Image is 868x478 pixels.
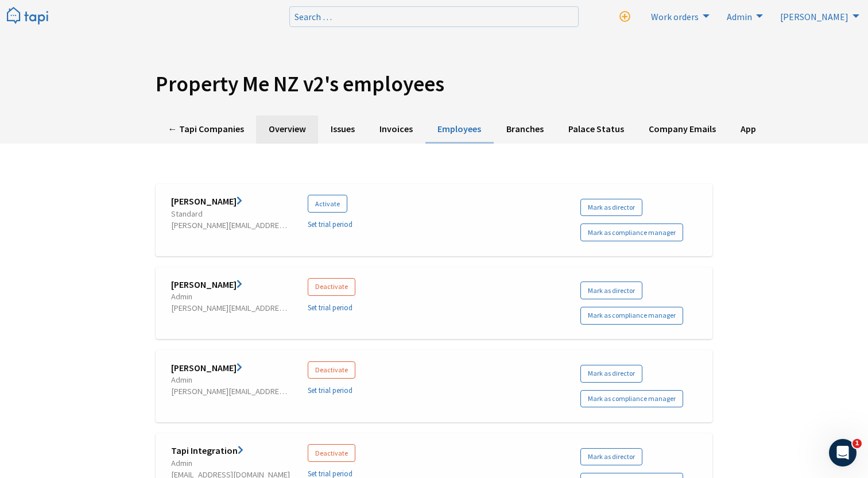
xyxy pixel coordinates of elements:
[773,7,862,25] a: [PERSON_NAME]
[651,11,699,22] span: Work orders
[256,115,318,144] a: Overview
[829,439,857,467] iframe: Intercom live chat
[728,115,769,144] a: App
[619,11,630,22] i: New work order
[308,195,347,213] button: Activate
[318,115,367,144] a: Issues
[636,115,728,144] a: Company Emails
[580,282,642,299] a: Mark as director
[580,307,683,325] a: Mark as compliance manager
[494,115,556,144] a: Branches
[308,361,355,379] button: Deactivate
[367,115,425,144] a: Invoices
[171,445,243,456] a: Tapi Integration
[308,219,352,229] a: Set trial period
[7,7,48,26] img: Tapi logo
[780,11,848,22] span: [PERSON_NAME]
[720,7,766,25] a: Admin
[580,448,642,466] a: Mark as director
[308,444,355,462] button: Deactivate
[852,439,862,448] span: 1
[308,278,355,296] button: Deactivate
[171,195,242,207] a: [PERSON_NAME]
[580,223,683,241] a: Mark as compliance manager
[580,390,683,408] a: Mark as compliance manager
[171,279,242,290] a: [PERSON_NAME]
[773,7,862,25] li: Dan
[294,11,332,22] span: Search …
[171,208,290,231] span: Standard [PERSON_NAME][EMAIL_ADDRESS][DOMAIN_NAME]
[171,291,290,314] span: Admin [PERSON_NAME][EMAIL_ADDRESS][DOMAIN_NAME]
[580,199,642,217] a: Mark as director
[156,115,256,144] a: ← Tapi Companies
[308,469,352,478] a: Set trial period
[556,115,636,144] a: Palace Status
[425,115,494,144] a: Employees
[171,362,242,373] a: [PERSON_NAME]
[644,7,712,25] a: Work orders
[308,386,352,395] a: Set trial period
[727,11,752,22] span: Admin
[580,365,642,383] a: Mark as director
[156,71,712,97] h1: Property Me NZ v2's employees
[171,374,290,397] span: Admin [PERSON_NAME][EMAIL_ADDRESS][DOMAIN_NAME]
[308,303,352,312] a: Set trial period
